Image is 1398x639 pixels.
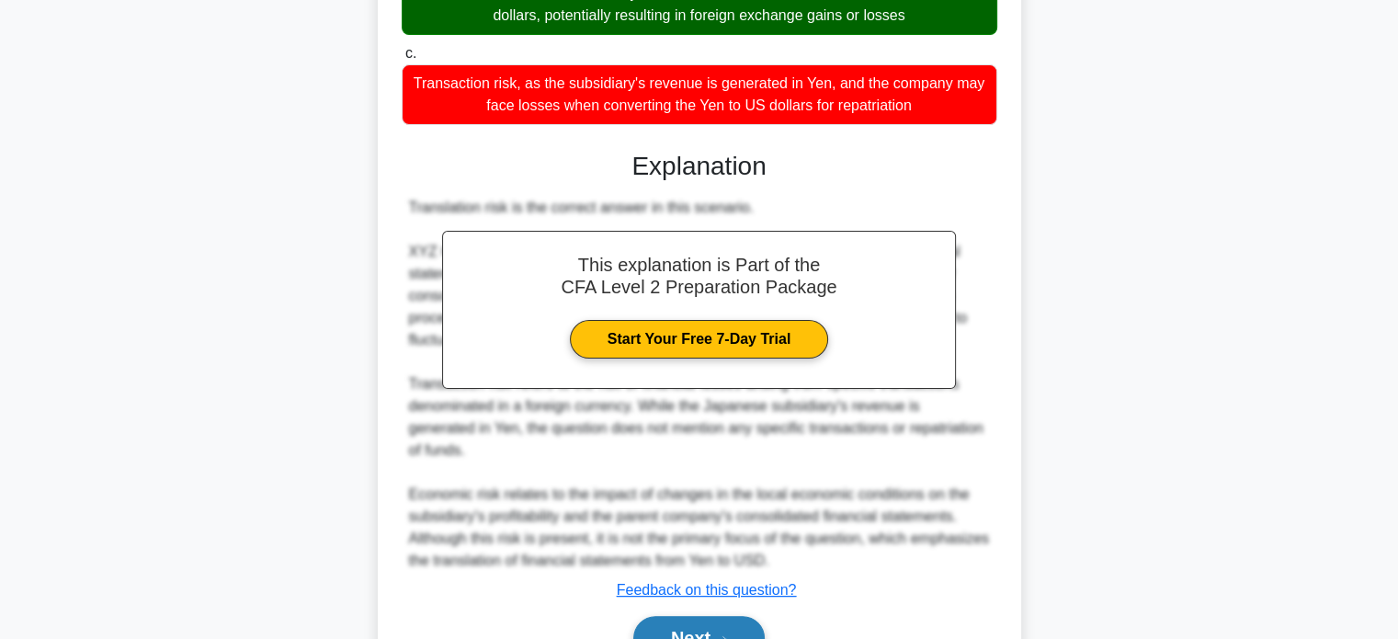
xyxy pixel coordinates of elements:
[617,582,797,598] a: Feedback on this question?
[405,45,416,61] span: c.
[402,64,997,125] div: Transaction risk, as the subsidiary's revenue is generated in Yen, and the company may face losse...
[413,151,986,182] h3: Explanation
[409,197,990,572] div: Translation risk is the correct answer in this scenario. XYZ Corp's Japanese subsidiary generates...
[570,320,828,359] a: Start Your Free 7-Day Trial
